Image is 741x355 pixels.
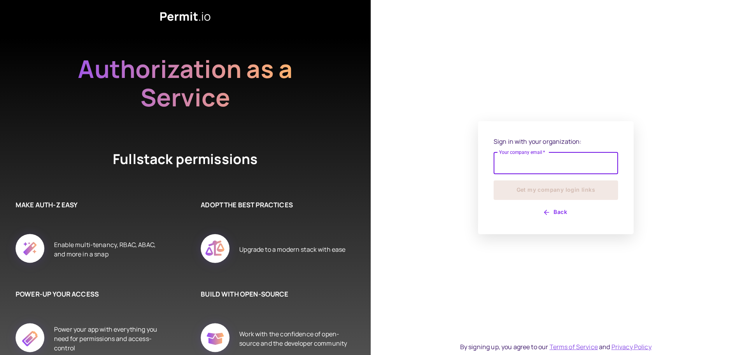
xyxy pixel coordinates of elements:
div: Upgrade to a modern stack with ease [239,225,345,274]
h6: MAKE AUTH-Z EASY [16,200,162,210]
a: Terms of Service [550,343,598,351]
button: Get my company login links [494,180,618,200]
div: By signing up, you agree to our and [460,342,652,351]
h4: Fullstack permissions [84,150,286,169]
div: Enable multi-tenancy, RBAC, ABAC, and more in a snap [54,225,162,274]
h6: ADOPT THE BEST PRACTICES [201,200,347,210]
a: Privacy Policy [611,343,652,351]
h6: BUILD WITH OPEN-SOURCE [201,289,347,299]
label: Your company email [499,149,545,155]
p: Sign in with your organization: [494,137,618,146]
h6: POWER-UP YOUR ACCESS [16,289,162,299]
h2: Authorization as a Service [53,55,317,111]
button: Back [494,206,618,219]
